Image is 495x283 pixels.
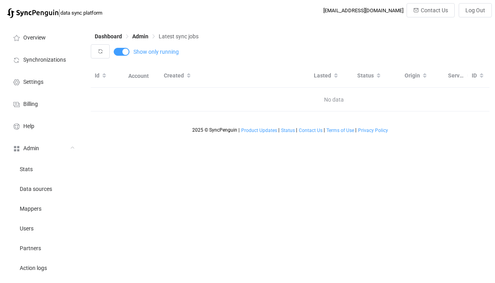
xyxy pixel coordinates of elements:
div: [EMAIL_ADDRESS][DOMAIN_NAME] [323,8,403,13]
a: Terms of Use [326,128,354,133]
a: Status [281,128,295,133]
span: Action logs [20,265,47,272]
span: Product Updates [241,128,277,133]
span: Status [281,128,295,133]
a: Privacy Policy [358,128,388,133]
span: | [238,127,240,133]
span: Data sources [20,186,52,192]
a: Action logs [4,258,83,277]
a: Synchronizations [4,48,83,70]
span: Privacy Policy [358,128,388,133]
a: Users [4,218,83,238]
span: Contact Us [421,7,448,13]
span: | [296,127,297,133]
span: | [278,127,279,133]
span: Partners [20,245,41,252]
a: Data sources [4,179,83,198]
span: Synchronizations [23,57,66,63]
span: Settings [23,79,43,85]
a: Billing [4,92,83,115]
span: | [355,127,356,133]
a: Partners [4,238,83,258]
a: |data sync platform [7,7,102,18]
span: data sync platform [60,10,102,16]
a: Mappers [4,198,83,218]
a: Contact Us [298,128,323,133]
span: | [324,127,325,133]
a: Overview [4,26,83,48]
a: Stats [4,159,83,179]
span: Billing [23,101,38,108]
span: Stats [20,166,33,173]
span: Admin [23,145,39,152]
span: Dashboard [95,33,122,40]
span: Mappers [20,206,41,212]
a: Help [4,115,83,137]
span: Overview [23,35,46,41]
span: Terms of Use [326,128,354,133]
span: Latest sync jobs [159,33,199,40]
img: syncpenguin.svg [7,8,58,18]
span: | [58,7,60,18]
span: Show only running [133,49,179,55]
a: Settings [4,70,83,92]
span: Help [23,123,34,130]
span: Admin [132,33,148,40]
div: Breadcrumb [95,34,199,39]
span: 2025 © SyncPenguin [192,127,237,133]
span: Log Out [465,7,485,13]
button: Contact Us [407,3,455,17]
a: Product Updates [241,128,277,133]
span: Users [20,226,34,232]
button: Log Out [459,3,492,17]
